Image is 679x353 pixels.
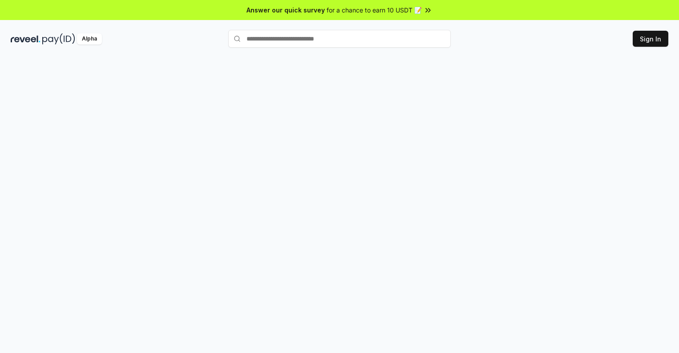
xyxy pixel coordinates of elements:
[11,33,40,45] img: reveel_dark
[42,33,75,45] img: pay_id
[327,5,422,15] span: for a chance to earn 10 USDT 📝
[247,5,325,15] span: Answer our quick survey
[633,31,668,47] button: Sign In
[77,33,102,45] div: Alpha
